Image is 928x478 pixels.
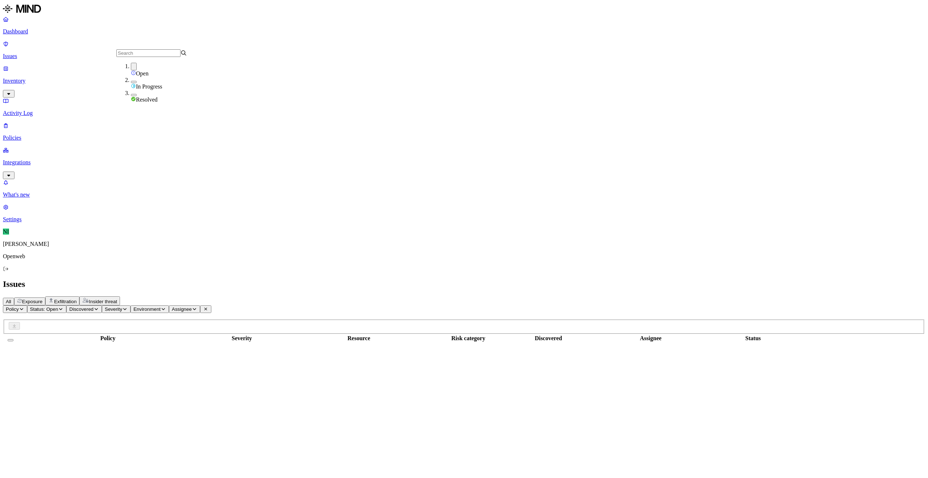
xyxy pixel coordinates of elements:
span: Policy [6,306,19,312]
img: MIND [3,3,41,15]
a: Activity Log [3,98,925,116]
a: Inventory [3,65,925,96]
div: Risk category [433,335,504,342]
a: Integrations [3,147,925,178]
span: Discovered [69,306,94,312]
p: Activity Log [3,110,925,116]
span: Exposure [22,299,42,304]
div: Policy [18,335,197,342]
p: Integrations [3,159,925,166]
span: Severity [105,306,122,312]
div: Status [710,335,796,342]
div: Resource [286,335,431,342]
a: Policies [3,122,925,141]
span: In Progress [136,83,162,90]
button: Select all [8,339,13,341]
img: status-resolved.svg [131,96,136,102]
a: Dashboard [3,16,925,35]
span: Assignee [172,306,192,312]
p: Inventory [3,78,925,84]
div: Severity [199,335,285,342]
img: status-in-progress.svg [131,83,136,88]
h2: Issues [3,279,925,289]
span: Status: Open [30,306,58,312]
p: What's new [3,191,925,198]
a: Settings [3,204,925,223]
span: Insider threat [89,299,117,304]
input: Search [116,49,181,57]
span: Resolved [136,96,158,103]
a: What's new [3,179,925,198]
p: Settings [3,216,925,223]
p: Policies [3,135,925,141]
p: Dashboard [3,28,925,35]
span: Environment [133,306,161,312]
div: Assignee [593,335,709,342]
div: Discovered [505,335,592,342]
span: Exfiltration [54,299,76,304]
p: Openweb [3,253,925,260]
span: NI [3,228,9,235]
img: status-open.svg [131,70,136,75]
a: Issues [3,41,925,59]
a: MIND [3,3,925,16]
span: Open [136,70,149,77]
p: Issues [3,53,925,59]
span: All [6,299,11,304]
